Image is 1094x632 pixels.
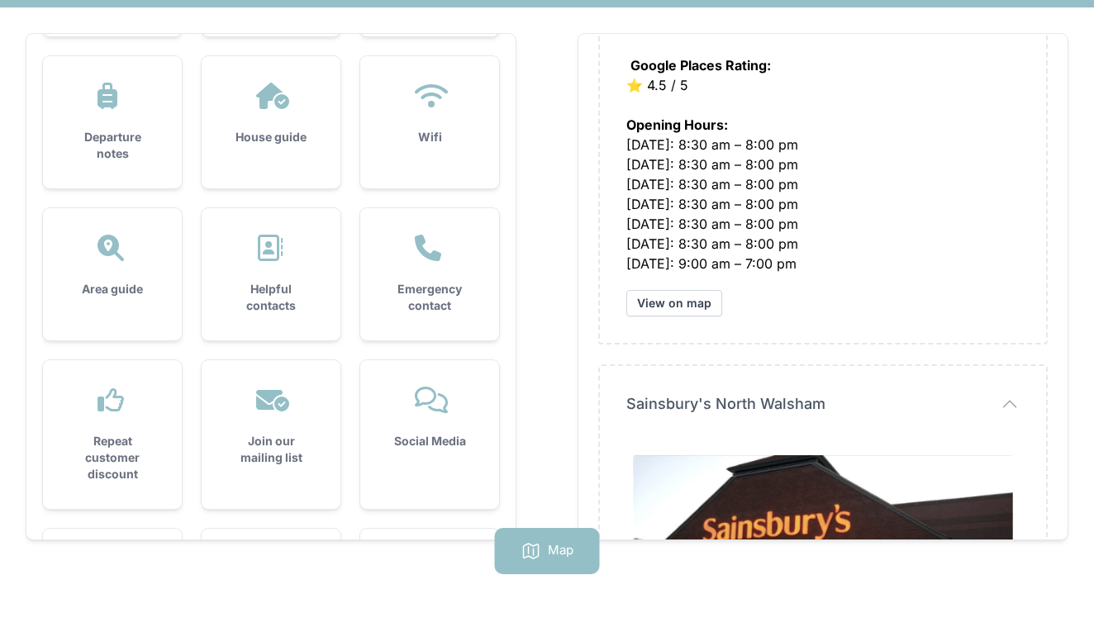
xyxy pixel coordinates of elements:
a: Area guide [43,208,182,324]
div: [DATE]: 8:30 am – 8:00 pm [DATE]: 8:30 am – 8:00 pm [DATE]: 8:30 am – 8:00 pm [DATE]: 8:30 am – 8... [626,95,1020,273]
a: Join our mailing list [202,360,340,492]
a: House guide [202,56,340,172]
strong: Google Places Rating: [630,57,771,74]
h3: Emergency contact [387,281,473,314]
a: Wifi [360,56,499,172]
h3: Join our mailing list [228,433,314,466]
a: Departure notes [43,56,182,188]
a: Repeat customer discount [43,360,182,509]
a: Helpful contacts [202,208,340,340]
a: Emergency contact [360,208,499,340]
a: Social Media [360,360,499,476]
h3: Repeat customer discount [69,433,155,482]
h3: Departure notes [69,129,155,162]
span: Sainsbury's North Walsham [626,392,825,416]
h3: House guide [228,129,314,145]
h3: Area guide [69,281,155,297]
h3: Helpful contacts [228,281,314,314]
strong: Opening Hours: [626,116,728,133]
a: View on map [626,290,722,316]
h3: Social Media [387,433,473,449]
button: Sainsbury's North Walsham [626,392,1020,416]
div: ⭐️ 4.5 / 5 [626,16,1020,95]
h3: Wifi [387,129,473,145]
p: Map [548,541,573,561]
